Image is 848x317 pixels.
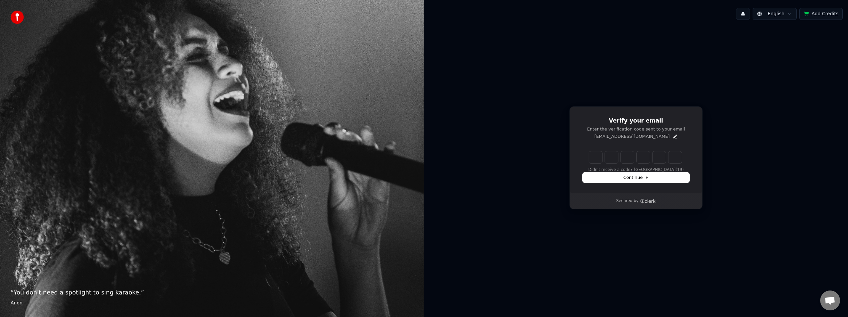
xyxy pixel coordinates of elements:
[583,126,689,132] p: Enter the verification code sent to your email
[588,150,683,165] div: Verification code input
[623,175,649,181] span: Continue
[583,117,689,125] h1: Verify your email
[672,134,678,139] button: Edit
[799,8,843,20] button: Add Credits
[637,151,650,163] input: Digit 4
[589,151,602,163] input: Enter verification code. Digit 1
[11,300,413,306] footer: Anon
[594,133,669,139] p: [EMAIL_ADDRESS][DOMAIN_NAME]
[668,151,682,163] input: Digit 6
[583,173,689,183] button: Continue
[640,199,656,203] a: Clerk logo
[820,291,840,310] a: Open chat
[11,11,24,24] img: youka
[605,151,618,163] input: Digit 2
[653,151,666,163] input: Digit 5
[616,198,638,204] p: Secured by
[621,151,634,163] input: Digit 3
[11,288,413,297] p: “ You don't need a spotlight to sing karaoke. ”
